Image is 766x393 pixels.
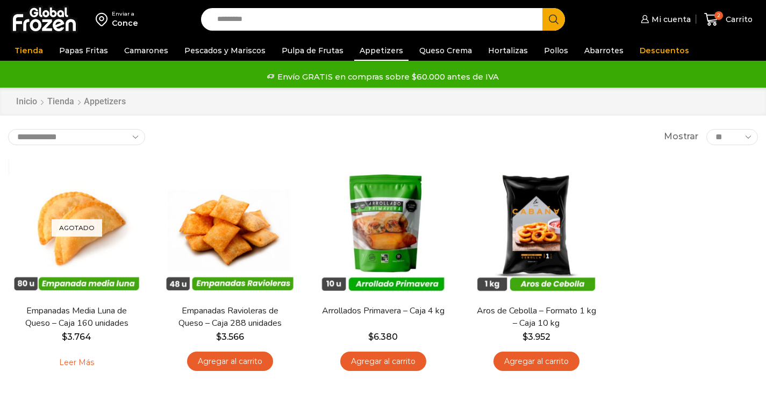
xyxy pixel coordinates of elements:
span: $ [62,332,67,342]
a: Abarrotes [579,40,629,61]
a: Agregar al carrito: “Empanadas Ravioleras de Queso - Caja 288 unidades” [187,352,273,371]
bdi: 6.380 [368,332,398,342]
a: Inicio [16,96,38,108]
a: Empanadas Ravioleras de Queso – Caja 288 unidades [168,305,292,330]
nav: Breadcrumb [16,96,126,108]
bdi: 3.764 [62,332,91,342]
p: Agotado [52,219,102,237]
a: Arrollados Primavera – Caja 4 kg [321,305,445,317]
a: Tienda [47,96,75,108]
a: Appetizers [354,40,409,61]
button: Search button [542,8,565,31]
a: Pescados y Mariscos [179,40,271,61]
h1: Appetizers [84,96,126,106]
span: $ [522,332,528,342]
bdi: 3.952 [522,332,550,342]
span: Mi cuenta [649,14,691,25]
a: Camarones [119,40,174,61]
span: Carrito [723,14,753,25]
a: Agregar al carrito: “Aros de Cebolla - Formato 1 kg - Caja 10 kg” [493,352,579,371]
a: Pulpa de Frutas [276,40,349,61]
span: $ [368,332,374,342]
span: Mostrar [664,131,698,143]
a: Queso Crema [414,40,477,61]
a: Papas Fritas [54,40,113,61]
div: Enviar a [112,10,138,18]
div: Conce [112,18,138,28]
span: 2 [714,11,723,20]
a: Empanadas Media Luna de Queso – Caja 160 unidades [15,305,139,330]
select: Pedido de la tienda [8,129,145,145]
a: Tienda [9,40,48,61]
a: Aros de Cebolla – Formato 1 kg – Caja 10 kg [475,305,598,330]
a: Hortalizas [483,40,533,61]
a: Leé más sobre “Empanadas Media Luna de Queso - Caja 160 unidades” [42,352,111,374]
a: Agregar al carrito: “Arrollados Primavera - Caja 4 kg” [340,352,426,371]
span: $ [216,332,221,342]
a: Mi cuenta [638,9,691,30]
img: address-field-icon.svg [96,10,112,28]
bdi: 3.566 [216,332,244,342]
a: Descuentos [634,40,695,61]
a: 2 Carrito [701,7,755,32]
a: Pollos [539,40,574,61]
